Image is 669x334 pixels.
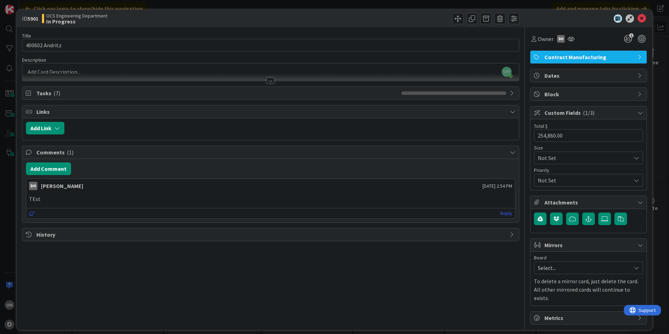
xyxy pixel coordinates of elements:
[36,107,506,116] span: Links
[538,153,627,163] span: Not Set
[538,175,627,185] span: Not Set
[502,67,512,77] span: UH
[544,109,634,117] span: Custom Fields
[22,39,519,51] input: type card name here...
[22,33,31,39] label: Title
[500,209,512,218] a: Reply
[544,198,634,207] span: Attachments
[534,255,547,260] span: Board
[534,277,643,302] p: To delete a mirror card, just delete the card. All other mirrored cards will continue to exists.
[67,149,73,156] span: ( 1 )
[29,195,512,203] p: TEst
[46,19,107,24] b: In Progress
[36,89,398,97] span: Tasks
[534,168,643,173] div: Priority
[483,182,512,190] span: [DATE] 2:54 PM
[557,35,565,43] div: DH
[544,241,634,249] span: Mirrors
[583,109,594,116] span: ( 1/3 )
[54,90,60,97] span: ( 7 )
[629,33,634,38] span: 1
[36,148,506,156] span: Comments
[544,71,634,80] span: Dates
[36,230,506,239] span: History
[15,1,32,9] span: Support
[26,162,71,175] button: Add Comment
[538,263,627,273] span: Select...
[534,123,548,129] label: Total $
[26,122,64,134] button: Add Link
[41,182,83,190] div: [PERSON_NAME]
[27,15,38,22] b: 5901
[46,13,107,19] span: OCS Engineering Department
[29,182,37,190] div: DH
[534,145,643,150] div: Size
[544,53,634,61] span: Contract Manufacturing
[544,90,634,98] span: Block
[544,314,634,322] span: Metrics
[22,14,38,23] span: ID
[538,35,554,43] span: Owner
[22,57,46,63] span: Description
